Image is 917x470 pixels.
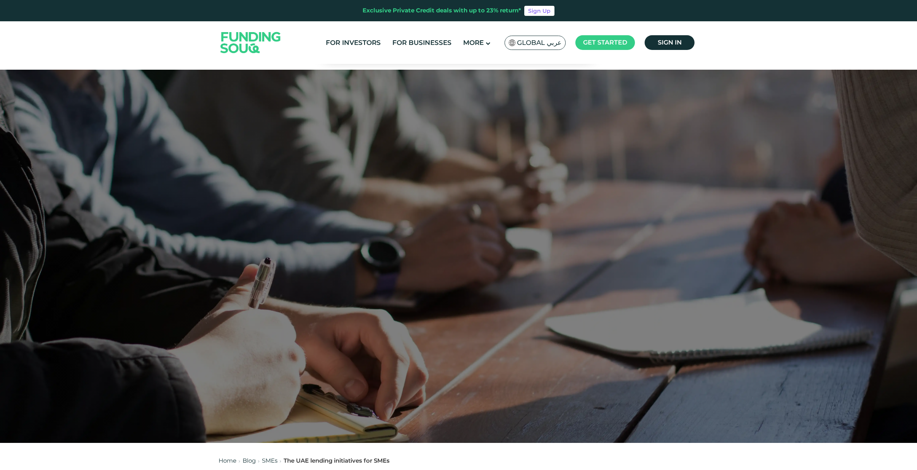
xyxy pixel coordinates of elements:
[324,36,383,49] a: For Investors
[219,457,236,464] a: Home
[583,39,627,46] span: Get started
[645,35,695,50] a: Sign in
[390,36,453,49] a: For Businesses
[509,39,516,46] img: SA Flag
[363,6,521,15] div: Exclusive Private Credit deals with up to 23% return*
[213,23,289,62] img: Logo
[243,457,256,464] a: Blog
[517,38,561,47] span: Global عربي
[658,39,682,46] span: Sign in
[284,456,390,465] div: The UAE lending initiatives for SMEs
[463,39,484,46] span: More
[262,457,277,464] a: SMEs
[524,6,554,16] a: Sign Up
